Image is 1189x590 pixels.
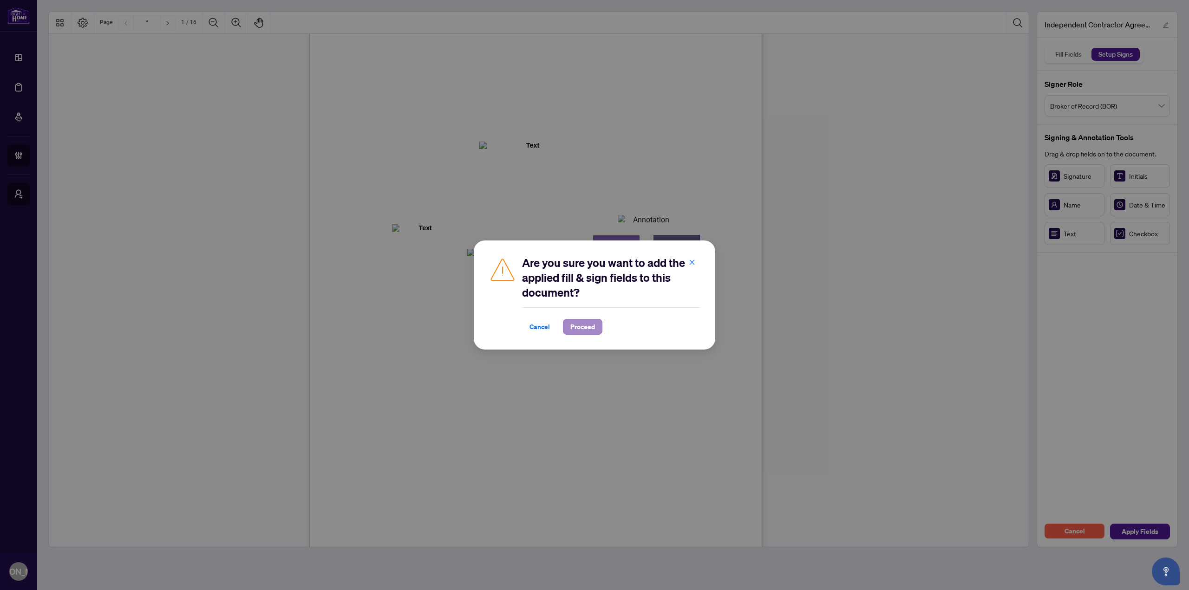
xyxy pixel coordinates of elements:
span: Proceed [570,319,595,334]
span: Cancel [529,319,550,334]
h2: Are you sure you want to add the applied fill & sign fields to this document? [522,255,700,300]
button: Proceed [563,319,602,335]
button: Open asap [1152,558,1180,585]
button: Cancel [522,319,557,335]
span: close [689,259,695,266]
